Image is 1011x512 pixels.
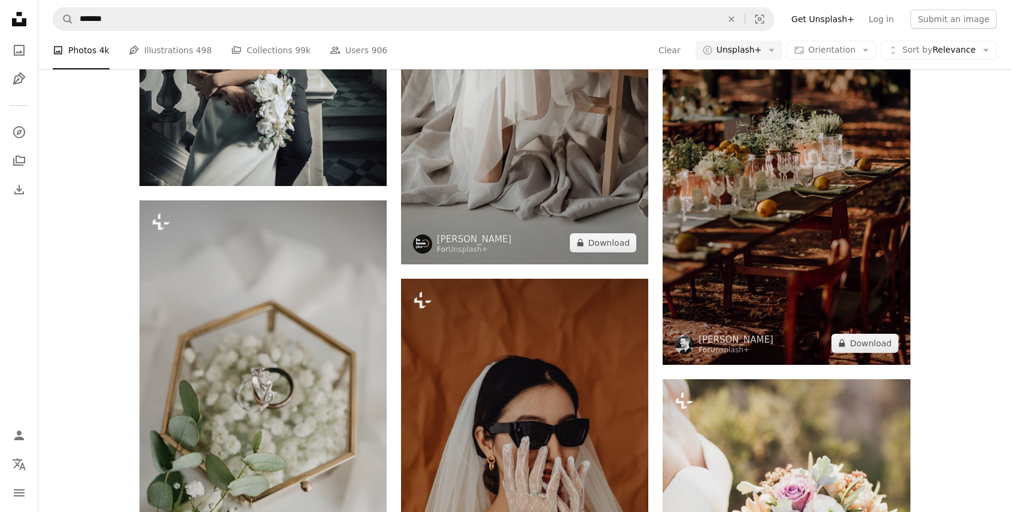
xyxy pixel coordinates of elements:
[330,31,387,69] a: Users 906
[139,380,387,391] a: a close up of a ring on a flower
[7,67,31,91] a: Illustrations
[401,73,648,84] a: a woman in a white dress is sitting on a chair
[7,452,31,476] button: Language
[570,233,637,252] button: Download
[699,334,773,346] a: [PERSON_NAME]
[861,10,901,29] a: Log in
[910,10,997,29] button: Submit an image
[372,44,388,57] span: 906
[437,245,512,255] div: For
[710,346,749,354] a: Unsplash+
[448,245,488,254] a: Unsplash+
[7,481,31,505] button: Menu
[437,233,512,245] a: [PERSON_NAME]
[196,44,212,57] span: 498
[658,41,681,60] button: Clear
[7,38,31,62] a: Photos
[413,234,432,254] img: Go to Karolina Grabowska's profile
[7,149,31,173] a: Collections
[129,31,212,69] a: Illustrations 498
[663,173,910,184] a: a long table is set up in the woods
[808,45,855,54] span: Orientation
[745,8,774,31] button: Visual search
[295,44,311,57] span: 99k
[784,10,861,29] a: Get Unsplash+
[7,178,31,202] a: Download History
[881,41,997,60] button: Sort byRelevance
[53,8,74,31] button: Search Unsplash
[718,8,745,31] button: Clear
[831,334,898,353] button: Download
[7,120,31,144] a: Explore
[902,44,976,56] span: Relevance
[7,423,31,447] a: Log in / Sign up
[716,44,762,56] span: Unsplash+
[401,458,648,469] a: a woman wearing white gloves and a veil
[699,346,773,355] div: For
[696,41,783,60] button: Unsplash+
[675,335,694,354] img: Go to Patrick Langwallner's profile
[7,7,31,33] a: Home — Unsplash
[902,45,932,54] span: Sort by
[787,41,876,60] button: Orientation
[53,7,775,31] form: Find visuals sitewide
[231,31,311,69] a: Collections 99k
